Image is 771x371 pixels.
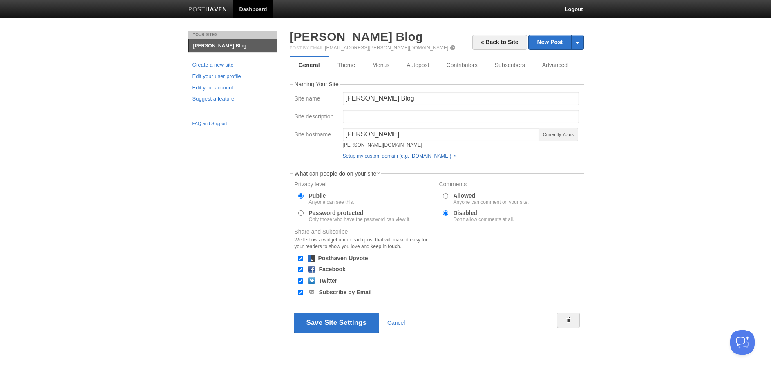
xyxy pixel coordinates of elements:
[387,320,405,326] a: Cancel
[293,81,340,87] legend: Naming Your Site
[730,330,755,355] iframe: Help Scout Beacon - Open
[308,277,315,284] img: twitter.png
[295,114,338,121] label: Site description
[192,72,273,81] a: Edit your user profile
[529,35,583,49] a: New Post
[308,266,315,273] img: facebook.png
[343,153,457,159] a: Setup my custom domain (e.g. [DOMAIN_NAME]) »
[325,45,448,51] a: [EMAIL_ADDRESS][PERSON_NAME][DOMAIN_NAME]
[295,96,338,103] label: Site name
[192,61,273,69] a: Create a new site
[486,57,534,73] a: Subscribers
[454,200,529,205] div: Anyone can comment on your site.
[318,255,368,261] label: Posthaven Upvote
[439,181,579,189] label: Comments
[539,128,578,141] span: Currently Yours
[188,7,227,13] img: Posthaven-bar
[294,313,379,333] button: Save Site Settings
[534,57,576,73] a: Advanced
[454,193,529,205] label: Allowed
[329,57,364,73] a: Theme
[319,289,372,295] label: Subscribe by Email
[309,217,411,222] div: Only those who have the password can view it.
[293,171,381,177] legend: What can people do on your site?
[295,181,434,189] label: Privacy level
[438,57,486,73] a: Contributors
[454,210,514,222] label: Disabled
[343,143,540,148] div: [PERSON_NAME][DOMAIN_NAME]
[189,39,277,52] a: [PERSON_NAME] Blog
[319,266,346,272] label: Facebook
[319,278,337,284] label: Twitter
[295,132,338,139] label: Site hostname
[192,84,273,92] a: Edit your account
[290,30,423,43] a: [PERSON_NAME] Blog
[290,57,329,73] a: General
[309,193,354,205] label: Public
[295,237,434,250] div: We'll show a widget under each post that will make it easy for your readers to show you love and ...
[290,45,324,50] span: Post by Email
[188,31,277,39] li: Your Sites
[454,217,514,222] div: Don't allow comments at all.
[398,57,438,73] a: Autopost
[364,57,398,73] a: Menus
[309,210,411,222] label: Password protected
[309,200,354,205] div: Anyone can see this.
[192,95,273,103] a: Suggest a feature
[472,35,527,50] a: « Back to Site
[192,120,273,127] a: FAQ and Support
[295,229,434,252] label: Share and Subscribe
